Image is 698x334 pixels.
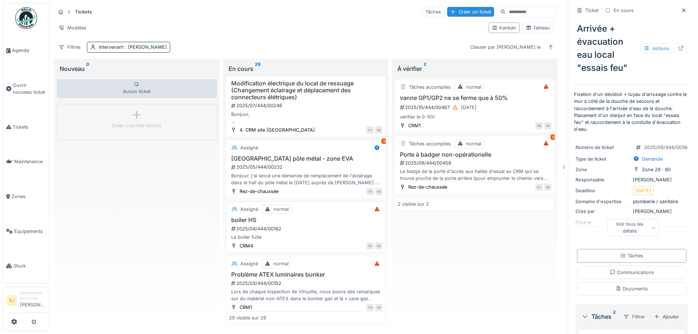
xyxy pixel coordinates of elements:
div: Zone 29 : 80 [642,166,671,173]
div: Rez-de-chaussée [408,184,447,190]
div: Assigné [240,260,258,267]
div: Bonjour, j'ai lancé une demande de remplacement de l'éclairage dans le hall du pôle métal le [DAT... [229,172,383,186]
h3: Modification électrique du local de ressuage (Changement éclairage et déplacement des connecteurs... [229,80,383,101]
div: NJ [535,184,543,191]
sup: 0 [86,64,89,73]
sup: 2 [613,312,616,321]
span: Ouvrir nouveau ticket [13,82,46,96]
div: Documents [615,285,648,292]
div: En cours [614,7,634,14]
div: 2025/04/444/00182 [230,225,383,232]
a: Stock [3,249,49,283]
div: Lors de chaque inspection de Vinçotte, nous avons des remarques sur du matériel non-ATEX dans le ... [229,288,383,302]
div: Le boiler fuite [229,234,383,241]
div: Tâches [422,7,444,17]
div: Numéro de ticket [575,144,630,151]
div: BB [544,122,551,129]
div: BB [544,184,551,191]
a: Zones [3,179,49,214]
h3: vanne GP1/GP2 ne se ferme que à 50% [398,94,551,101]
div: 6 [550,134,556,140]
span: Tickets [13,124,46,130]
div: Nouveau [60,64,214,73]
div: Tableau [526,24,550,31]
div: Assigné [240,144,258,151]
div: Kanban [492,24,516,31]
div: Ajouter [651,312,682,322]
sup: 2 [424,64,426,73]
div: Filtres [55,42,84,52]
div: Actions [641,43,673,54]
div: Responsable technicien [20,290,46,301]
div: Classer par [PERSON_NAME] le [467,42,544,52]
a: Maintenance [3,144,49,179]
div: CRM1 [240,304,252,311]
span: Agenda [12,47,46,54]
div: Tâches [620,252,643,259]
div: 2025/10/444/00467 [399,103,551,112]
div: Tâches accomplies [409,84,451,90]
div: CM [366,304,374,311]
p: Fixation d'un dévidoir + tuyau d'arrosage contre le mur à côté de la douche de secours et raccord... [574,91,689,133]
h3: boiler HS [229,217,383,224]
div: 2025/05/444/00232 [230,164,383,170]
div: Communications [610,269,654,276]
div: normal [273,206,289,213]
div: YV [366,126,374,134]
li: RJ [6,295,17,306]
div: Zone [575,166,630,173]
div: Créer une intervention [112,122,161,129]
div: Voir tous les détails [607,219,659,236]
div: [DATE] [461,104,477,111]
div: Type de ticket [575,156,630,162]
div: vérifier le 0-10V [398,113,551,120]
span: Maintenance [14,158,46,165]
a: Ouvrir nouveau ticket [3,68,49,110]
div: Deadline [575,187,630,194]
div: CRM1 [408,122,421,129]
div: 4. CRM site [GEOGRAPHIC_DATA] [240,126,315,133]
div: Responsable [575,176,630,183]
div: normal [466,140,481,147]
div: Tâches accomplies [409,140,451,147]
div: Arrivée + évacuation eau local "essais feu" [574,19,689,77]
div: [DATE] [635,187,651,194]
div: Modèles [55,23,89,33]
div: Assigné [240,206,258,213]
div: Demande [642,156,663,162]
div: Tâches [581,312,617,321]
div: CRM4 [240,242,253,249]
strong: Tickets [72,8,95,15]
div: RP [366,242,374,250]
div: Intervenant [99,44,167,51]
div: OG [366,188,374,195]
div: Bonjour, Suite aux diverses explications avec [PERSON_NAME], nous avons besoin de modifier le loc... [229,111,383,125]
div: Créer un ticket [447,7,494,17]
span: Stock [13,262,46,269]
div: Rez-de-chaussée [240,188,278,195]
div: 2025/03/444/00152 [230,280,383,287]
div: En cours [229,64,383,73]
div: [PERSON_NAME] [575,208,688,215]
span: Zones [12,193,46,200]
a: Agenda [3,33,49,68]
span: : [PERSON_NAME] [124,44,167,50]
div: Aucun ticket [57,79,217,98]
h3: Porte à badger non-opérationelle [398,151,551,158]
div: Filtrer [620,311,648,322]
div: 2 visible sur 2 [398,201,429,208]
div: plomberie / sanitaire [575,198,688,205]
a: Équipements [3,214,49,249]
div: BB [535,122,543,129]
div: normal [273,260,289,267]
div: normal [466,84,481,90]
img: Badge_color-CXgf-gQk.svg [15,7,37,29]
div: 2025/09/444/00366 [644,144,690,151]
a: Tickets [3,110,49,145]
div: 2025/09/444/00459 [399,160,551,166]
div: [PERSON_NAME] [575,176,688,183]
div: BB [375,126,382,134]
div: Ticket [585,7,598,14]
div: 29 visible sur 29 [229,314,266,321]
div: 2025/07/444/00248 [230,102,383,109]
